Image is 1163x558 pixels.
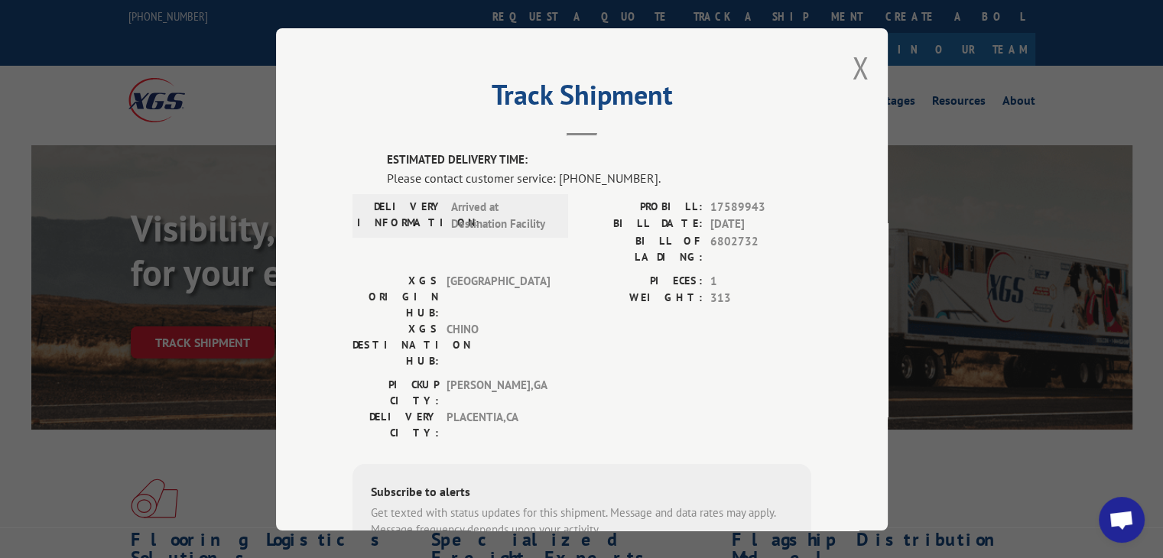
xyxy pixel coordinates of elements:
[387,151,811,169] label: ESTIMATED DELIVERY TIME:
[357,198,443,232] label: DELIVERY INFORMATION:
[447,320,550,368] span: CHINO
[710,272,811,290] span: 1
[710,232,811,264] span: 6802732
[371,504,793,538] div: Get texted with status updates for this shipment. Message and data rates may apply. Message frequ...
[352,84,811,113] h2: Track Shipment
[582,216,703,233] label: BILL DATE:
[582,290,703,307] label: WEIGHT:
[710,216,811,233] span: [DATE]
[852,47,869,88] button: Close modal
[710,290,811,307] span: 313
[352,376,439,408] label: PICKUP CITY:
[447,376,550,408] span: [PERSON_NAME] , GA
[582,232,703,264] label: BILL OF LADING:
[387,168,811,187] div: Please contact customer service: [PHONE_NUMBER].
[1099,497,1145,543] a: Open chat
[582,198,703,216] label: PROBILL:
[582,272,703,290] label: PIECES:
[447,408,550,440] span: PLACENTIA , CA
[710,198,811,216] span: 17589943
[451,198,554,232] span: Arrived at Destination Facility
[352,272,439,320] label: XGS ORIGIN HUB:
[352,408,439,440] label: DELIVERY CITY:
[352,320,439,368] label: XGS DESTINATION HUB:
[371,482,793,504] div: Subscribe to alerts
[447,272,550,320] span: [GEOGRAPHIC_DATA]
